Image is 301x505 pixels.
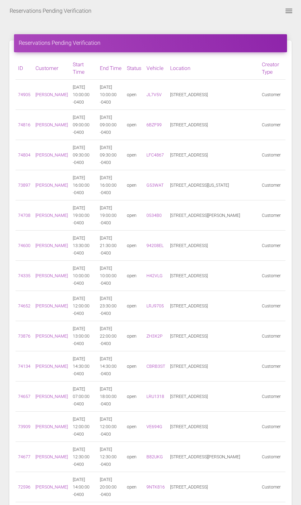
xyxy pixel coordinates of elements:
td: [DATE] 18:00:00 -0400 [97,381,124,412]
a: 74905 [18,92,30,97]
a: 9NTK816 [146,484,165,489]
a: ZH3X2P [146,334,163,339]
a: 74804 [18,152,30,157]
a: 72596 [18,484,30,489]
td: [STREET_ADDRESS] [168,412,259,442]
a: 73876 [18,334,30,339]
td: [DATE] 09:30:00 -0400 [97,140,124,170]
td: [DATE] 14:00:00 -0400 [70,472,97,502]
a: G53WAT [146,183,164,188]
a: 74134 [18,364,30,369]
td: [DATE] 10:00:00 -0400 [97,261,124,291]
td: Customer [259,231,285,261]
td: open [124,442,144,472]
td: [DATE] 07:00:00 -0400 [70,381,97,412]
td: [DATE] 14:30:00 -0400 [97,351,124,381]
a: 6BZF99 [146,122,162,127]
a: [PERSON_NAME] [35,122,68,127]
td: open [124,140,144,170]
a: LRJ9705 [146,303,164,308]
td: Customer [259,200,285,231]
td: [DATE] 20:00:00 -0400 [97,472,124,502]
a: [PERSON_NAME] [35,454,68,459]
td: Customer [259,291,285,321]
td: open [124,381,144,412]
td: Customer [259,442,285,472]
th: Status [124,57,144,80]
a: B82UKG [146,454,163,459]
td: [DATE] 22:00:00 -0400 [97,321,124,351]
td: [DATE] 19:00:00 -0400 [97,200,124,231]
td: [DATE] 09:00:00 -0400 [70,110,97,140]
a: 0534B0 [146,213,162,218]
td: [STREET_ADDRESS][PERSON_NAME] [168,200,259,231]
a: 74708 [18,213,30,218]
td: open [124,472,144,502]
td: [STREET_ADDRESS][US_STATE] [168,170,259,200]
td: [DATE] 14:30:00 -0400 [70,351,97,381]
a: Reservations Pending Verification [10,3,91,19]
a: [PERSON_NAME] [35,334,68,339]
td: Customer [259,381,285,412]
td: [STREET_ADDRESS] [168,472,259,502]
th: Customer [33,57,70,80]
td: [DATE] 21:30:00 -0400 [97,231,124,261]
td: [STREET_ADDRESS] [168,80,259,110]
td: open [124,351,144,381]
a: [PERSON_NAME] [35,183,68,188]
td: [DATE] 12:00:00 -0400 [97,412,124,442]
td: [STREET_ADDRESS] [168,110,259,140]
td: Customer [259,170,285,200]
td: [STREET_ADDRESS][PERSON_NAME] [168,442,259,472]
td: Customer [259,140,285,170]
td: [DATE] 13:00:00 -0400 [70,321,97,351]
td: [STREET_ADDRESS] [168,291,259,321]
a: 73909 [18,424,30,429]
td: [DATE] 23:30:00 -0400 [97,291,124,321]
a: 94208EL [146,243,164,248]
th: End Time [97,57,124,80]
td: Customer [259,351,285,381]
a: 73897 [18,183,30,188]
td: [STREET_ADDRESS] [168,321,259,351]
td: [DATE] 12:00:00 -0400 [70,412,97,442]
td: open [124,110,144,140]
a: 74657 [18,394,30,399]
a: [PERSON_NAME] [35,243,68,248]
th: Start Time [70,57,97,80]
a: [PERSON_NAME] [35,394,68,399]
td: Customer [259,110,285,140]
a: [PERSON_NAME] [35,424,68,429]
td: [DATE] 13:30:00 -0400 [70,231,97,261]
td: [STREET_ADDRESS] [168,351,259,381]
td: [DATE] 19:00:00 -0400 [70,200,97,231]
td: open [124,80,144,110]
a: [PERSON_NAME] [35,273,68,278]
a: VE694G [146,424,162,429]
td: open [124,291,144,321]
td: [STREET_ADDRESS] [168,381,259,412]
a: 74600 [18,243,30,248]
a: [PERSON_NAME] [35,213,68,218]
td: open [124,321,144,351]
td: [DATE] 12:00:00 -0400 [70,291,97,321]
a: CBRB3ST [146,364,165,369]
th: ID [16,57,33,80]
a: 74816 [18,122,30,127]
td: [DATE] 09:30:00 -0400 [70,140,97,170]
td: open [124,170,144,200]
td: [DATE] 09:00:00 -0400 [97,110,124,140]
td: [DATE] 16:00:00 -0400 [70,170,97,200]
td: open [124,412,144,442]
td: [DATE] 10:00:00 -0400 [70,261,97,291]
td: [DATE] 12:30:00 -0400 [97,442,124,472]
td: [DATE] 12:30:00 -0400 [70,442,97,472]
td: Customer [259,472,285,502]
a: [PERSON_NAME] [35,92,68,97]
td: [DATE] 16:00:00 -0400 [97,170,124,200]
a: [PERSON_NAME] [35,152,68,157]
a: 74652 [18,303,30,308]
a: [PERSON_NAME] [35,364,68,369]
a: JL7V5V [146,92,162,97]
td: Customer [259,261,285,291]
